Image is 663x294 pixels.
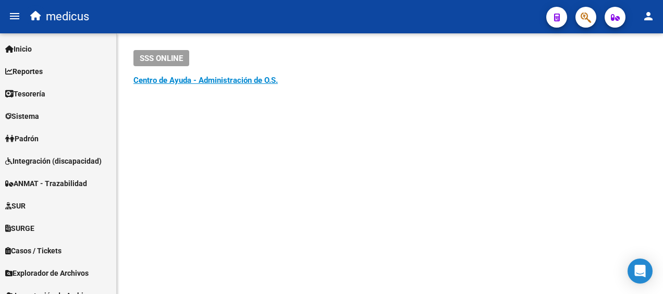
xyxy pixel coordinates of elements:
mat-icon: person [642,10,655,22]
mat-icon: menu [8,10,21,22]
span: SSS ONLINE [140,54,183,63]
span: Casos / Tickets [5,245,62,256]
span: Reportes [5,66,43,77]
span: Padrón [5,133,39,144]
span: SUR [5,200,26,212]
div: Open Intercom Messenger [628,259,653,284]
span: medicus [46,5,89,28]
span: Explorador de Archivos [5,267,89,279]
span: Integración (discapacidad) [5,155,102,167]
button: SSS ONLINE [133,50,189,66]
span: Sistema [5,111,39,122]
a: Centro de Ayuda - Administración de O.S. [133,76,278,85]
span: ANMAT - Trazabilidad [5,178,87,189]
span: Inicio [5,43,32,55]
span: Tesorería [5,88,45,100]
span: SURGE [5,223,34,234]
